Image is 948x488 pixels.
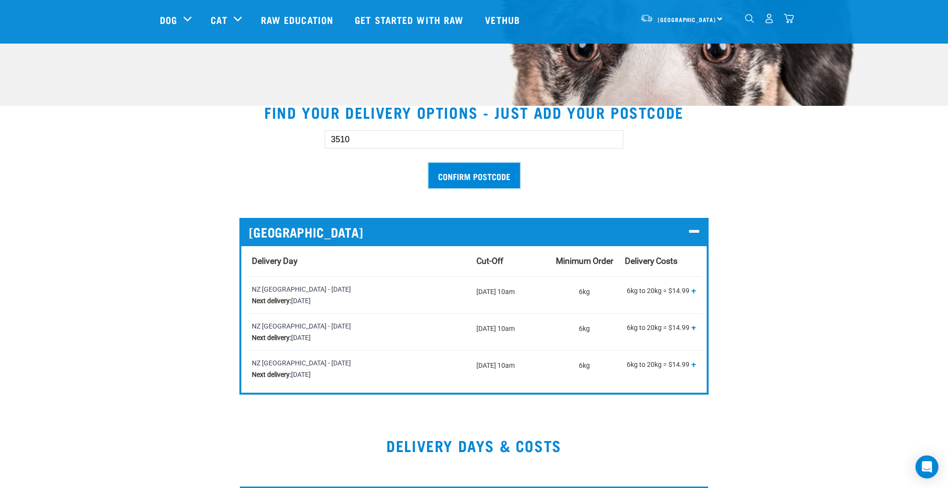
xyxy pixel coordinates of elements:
[252,334,291,341] strong: Next delivery:
[249,225,699,239] p: [GEOGRAPHIC_DATA]
[252,357,465,380] div: NZ [GEOGRAPHIC_DATA] - [DATE] [DATE]
[691,285,696,295] span: +
[550,313,619,350] td: 6kg
[345,0,475,39] a: Get started with Raw
[160,12,177,27] a: Dog
[625,320,696,337] p: 6kg to 20kg = $14.99 20kg to 40kg = $29.99 Over 40kg = $44.99
[691,323,696,331] button: Show all tiers
[251,0,345,39] a: Raw Education
[691,286,696,295] button: Show all tiers
[915,455,938,478] div: Open Intercom Messenger
[252,297,291,305] strong: Next delivery:
[11,103,937,121] h2: Find your delivery options - just add your postcode
[550,276,619,313] td: 6kg
[429,163,520,188] input: Confirm postcode
[471,350,550,387] td: [DATE] 10am
[784,13,794,23] img: home-icon@2x.png
[252,320,465,343] div: NZ [GEOGRAPHIC_DATA] - [DATE] [DATE]
[249,225,363,239] span: [GEOGRAPHIC_DATA]
[745,14,754,23] img: home-icon-1@2x.png
[550,350,619,387] td: 6kg
[625,284,696,300] p: 6kg to 20kg = $14.99 20kg to 40kg = $29.99 Over 40kg = $44.99
[550,246,619,277] th: Minimum Order
[625,357,696,374] p: 6kg to 20kg = $14.99 20kg to 40kg = $29.99 Over 40kg = $44.99
[640,14,653,23] img: van-moving.png
[471,276,550,313] td: [DATE] 10am
[475,0,532,39] a: Vethub
[658,18,716,21] span: [GEOGRAPHIC_DATA]
[691,322,696,332] span: +
[252,371,291,378] strong: Next delivery:
[471,246,550,277] th: Cut-Off
[252,284,465,306] div: NZ [GEOGRAPHIC_DATA] - [DATE] [DATE]
[691,359,696,369] span: +
[325,130,623,148] input: Enter your postcode here...
[471,313,550,350] td: [DATE] 10am
[619,246,702,277] th: Delivery Costs
[246,246,471,277] th: Delivery Day
[211,12,227,27] a: Cat
[764,13,774,23] img: user.png
[691,360,696,368] button: Show all tiers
